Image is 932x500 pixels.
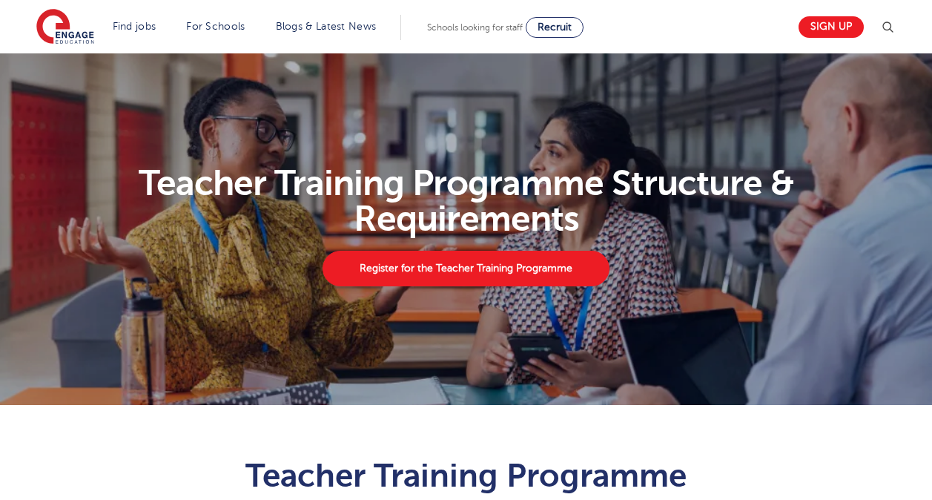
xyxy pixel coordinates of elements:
[538,22,572,33] span: Recruit
[323,251,609,286] a: Register for the Teacher Training Programme
[245,457,687,494] span: Teacher Training Programme
[113,21,156,32] a: Find jobs
[427,22,523,33] span: Schools looking for staff
[799,16,864,38] a: Sign up
[186,21,245,32] a: For Schools
[276,21,377,32] a: Blogs & Latest News
[27,165,905,237] h1: Teacher Training Programme Structure & Requirements
[36,9,94,46] img: Engage Education
[526,17,584,38] a: Recruit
